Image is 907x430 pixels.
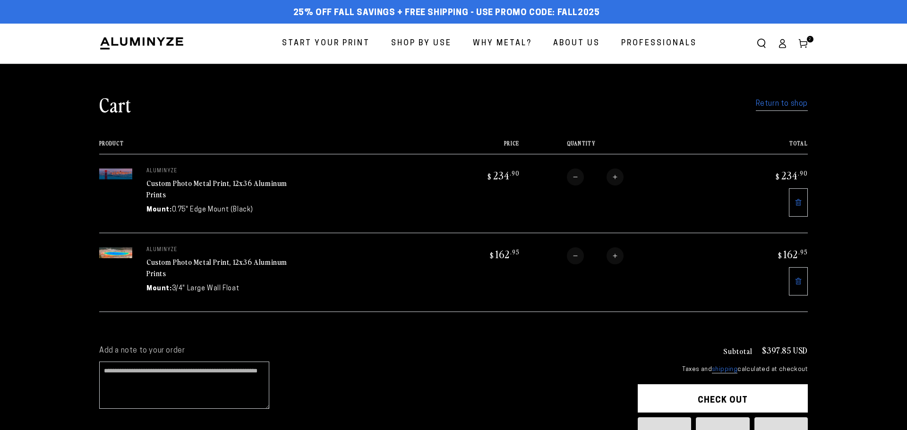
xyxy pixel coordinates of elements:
a: Remove 12"x36" Panoramic White Glossy Aluminyzed Photo [789,267,808,295]
bdi: 162 [488,247,520,261]
sup: .95 [510,248,520,256]
dd: 3/4" Large Wall Float [172,284,240,294]
a: Custom Photo Metal Print, 12x36 Aluminum Prints [146,177,287,200]
span: Why Metal? [473,37,532,51]
a: Start Your Print [275,31,377,56]
th: Total [717,140,808,154]
a: Remove 12"x36" Panoramic White Glossy Aluminyzed Photo [789,188,808,217]
button: Check out [638,384,808,413]
span: Shop By Use [391,37,452,51]
small: Taxes and calculated at checkout [638,365,808,374]
a: Shop By Use [384,31,459,56]
bdi: 234 [486,169,520,182]
dt: Mount: [146,284,172,294]
a: Why Metal? [466,31,539,56]
dt: Mount: [146,205,172,215]
p: aluminyze [146,169,288,174]
span: $ [778,251,782,260]
input: Quantity for Custom Photo Metal Print, 12x36 Aluminum Prints [584,169,607,185]
span: Start Your Print [282,37,370,51]
span: 2 [809,36,812,42]
a: Professionals [614,31,704,56]
img: Aluminyze [99,36,184,51]
sup: .90 [510,169,520,177]
img: 12"x36" Panoramic White Glossy Aluminyzed Photo [99,247,132,258]
a: shipping [712,366,737,373]
span: $ [490,251,494,260]
dd: 0.75" Edge Mount (Black) [172,205,253,215]
span: 25% off FALL Savings + Free Shipping - Use Promo Code: FALL2025 [293,8,600,18]
h3: Subtotal [723,347,753,354]
th: Quantity [520,140,717,154]
th: Price [429,140,520,154]
span: $ [488,172,492,181]
th: Product [99,140,429,154]
bdi: 234 [774,169,808,182]
a: Return to shop [756,97,808,111]
label: Add a note to your order [99,346,619,356]
span: $ [776,172,780,181]
p: $397.85 USD [762,346,808,354]
sup: .95 [798,248,808,256]
a: About Us [546,31,607,56]
span: Professionals [621,37,697,51]
bdi: 162 [777,247,808,261]
a: Custom Photo Metal Print, 12x36 Aluminum Prints [146,256,287,279]
summary: Search our site [751,33,772,54]
h1: Cart [99,92,131,117]
p: aluminyze [146,247,288,253]
input: Quantity for Custom Photo Metal Print, 12x36 Aluminum Prints [584,247,607,264]
span: About Us [553,37,600,51]
img: 12"x36" Panoramic White Glossy Aluminyzed Photo [99,169,132,179]
sup: .90 [798,169,808,177]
